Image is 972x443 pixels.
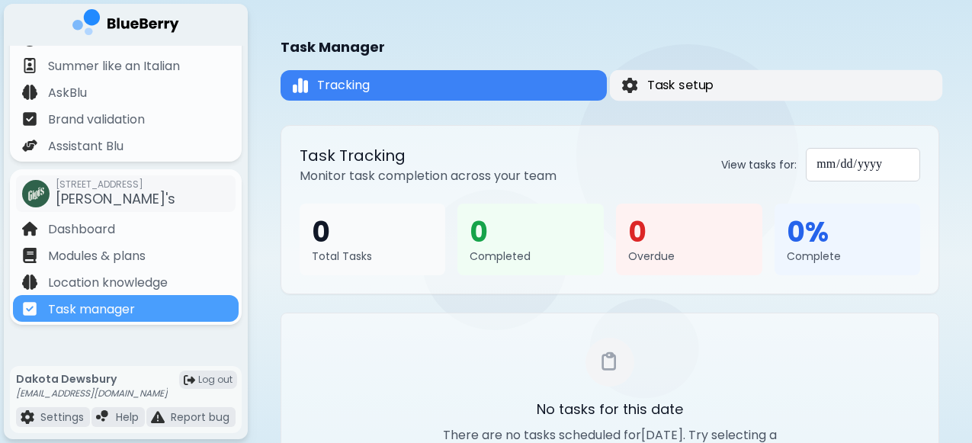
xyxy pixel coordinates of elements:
img: company thumbnail [22,180,50,207]
p: [EMAIL_ADDRESS][DOMAIN_NAME] [16,387,168,400]
p: Dashboard [48,220,115,239]
label: View tasks for: [721,158,797,172]
img: file icon [22,111,37,127]
button: Task setupTask setup [610,70,943,101]
img: Task setup [622,77,637,93]
h3: No tasks for this date [439,399,781,420]
img: company logo [72,9,179,40]
div: Complete [787,249,909,263]
div: Completed [470,249,592,263]
img: file icon [22,138,37,153]
h2: Task Tracking [300,144,557,167]
button: TrackingTracking [281,70,607,101]
p: Dakota Dewsbury [16,372,168,386]
div: 0 [470,216,592,249]
img: file icon [22,85,37,100]
div: Overdue [628,249,750,263]
p: Task manager [48,300,135,319]
p: Monitor task completion across your team [300,167,557,185]
p: Summer like an Italian [48,57,180,75]
img: file icon [96,410,110,424]
div: 0 % [787,216,909,249]
p: Settings [40,410,84,424]
p: AskBlu [48,84,87,102]
p: Help [116,410,139,424]
div: 0 [628,216,750,249]
p: Location knowledge [48,274,168,292]
span: [STREET_ADDRESS] [56,178,175,191]
p: Modules & plans [48,247,146,265]
img: file icon [22,58,37,73]
img: logout [184,374,195,386]
div: Total Tasks [312,249,434,263]
span: Tracking [317,76,370,95]
img: file icon [22,221,37,236]
img: file icon [22,301,37,316]
div: 0 [312,216,434,249]
span: Log out [198,374,233,386]
h1: Task Manager [281,37,385,58]
img: file icon [22,274,37,290]
img: Tracking [293,77,308,95]
img: file icon [22,31,37,47]
span: Task setup [647,76,714,95]
p: Report bug [171,410,229,424]
img: file icon [151,410,165,424]
span: [PERSON_NAME]'s [56,189,175,208]
p: Assistant Blu [48,137,124,156]
img: file icon [21,410,34,424]
p: Brand validation [48,111,145,129]
img: file icon [22,248,37,263]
